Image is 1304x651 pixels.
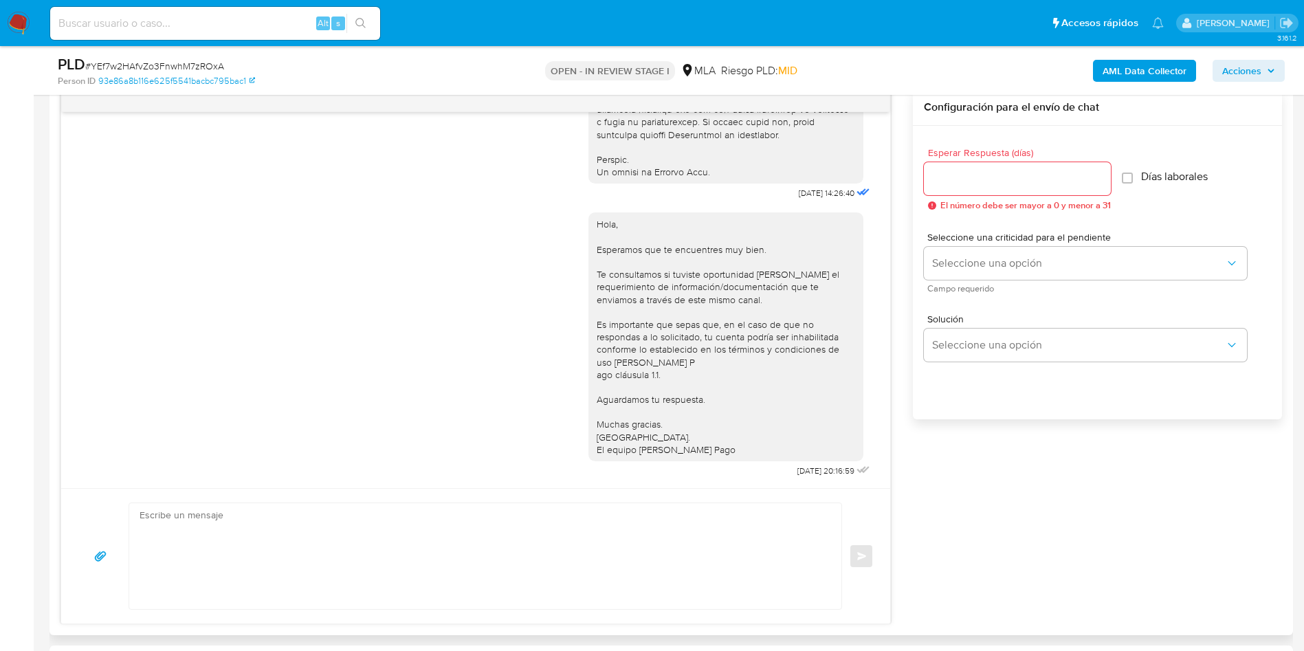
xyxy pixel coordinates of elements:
b: AML Data Collector [1103,60,1186,82]
b: PLD [58,53,85,75]
span: Alt [318,16,329,30]
span: [DATE] 20:16:59 [797,465,854,476]
span: Solución [927,314,1250,324]
input: days_to_wait [924,170,1111,188]
span: Seleccione una opción [932,256,1225,270]
span: 3.161.2 [1277,32,1297,43]
input: Buscar usuario o caso... [50,14,380,32]
b: Person ID [58,75,96,87]
span: Seleccione una criticidad para el pendiente [927,232,1250,242]
button: Seleccione una opción [924,329,1247,362]
p: valeria.duch@mercadolibre.com [1197,16,1274,30]
span: # YEf7w2HAfvZo3FnwhM7zROxA [85,59,224,73]
span: Seleccione una opción [932,338,1225,352]
h3: Configuración para el envío de chat [924,100,1271,114]
input: Días laborales [1122,173,1133,184]
div: Hola, Esperamos que te encuentres muy bien. Te consultamos si tuviste oportunidad [PERSON_NAME] e... [597,218,855,456]
span: Campo requerido [927,285,1250,292]
span: Esperar Respuesta (días) [928,148,1115,158]
span: s [336,16,340,30]
a: Salir [1279,16,1294,30]
span: Días laborales [1141,170,1208,184]
a: Notificaciones [1152,17,1164,29]
span: El número debe ser mayor a 0 y menor a 31 [940,201,1111,210]
span: Accesos rápidos [1061,16,1138,30]
button: search-icon [346,14,375,33]
span: MID [778,63,797,78]
span: Riesgo PLD: [721,63,797,78]
a: 93e86a8b116e625f5541bacbc795bac1 [98,75,255,87]
p: OPEN - IN REVIEW STAGE I [545,61,675,80]
div: MLA [681,63,716,78]
button: Acciones [1213,60,1285,82]
button: Seleccione una opción [924,247,1247,280]
span: Acciones [1222,60,1261,82]
span: [DATE] 14:26:40 [799,188,854,199]
button: AML Data Collector [1093,60,1196,82]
